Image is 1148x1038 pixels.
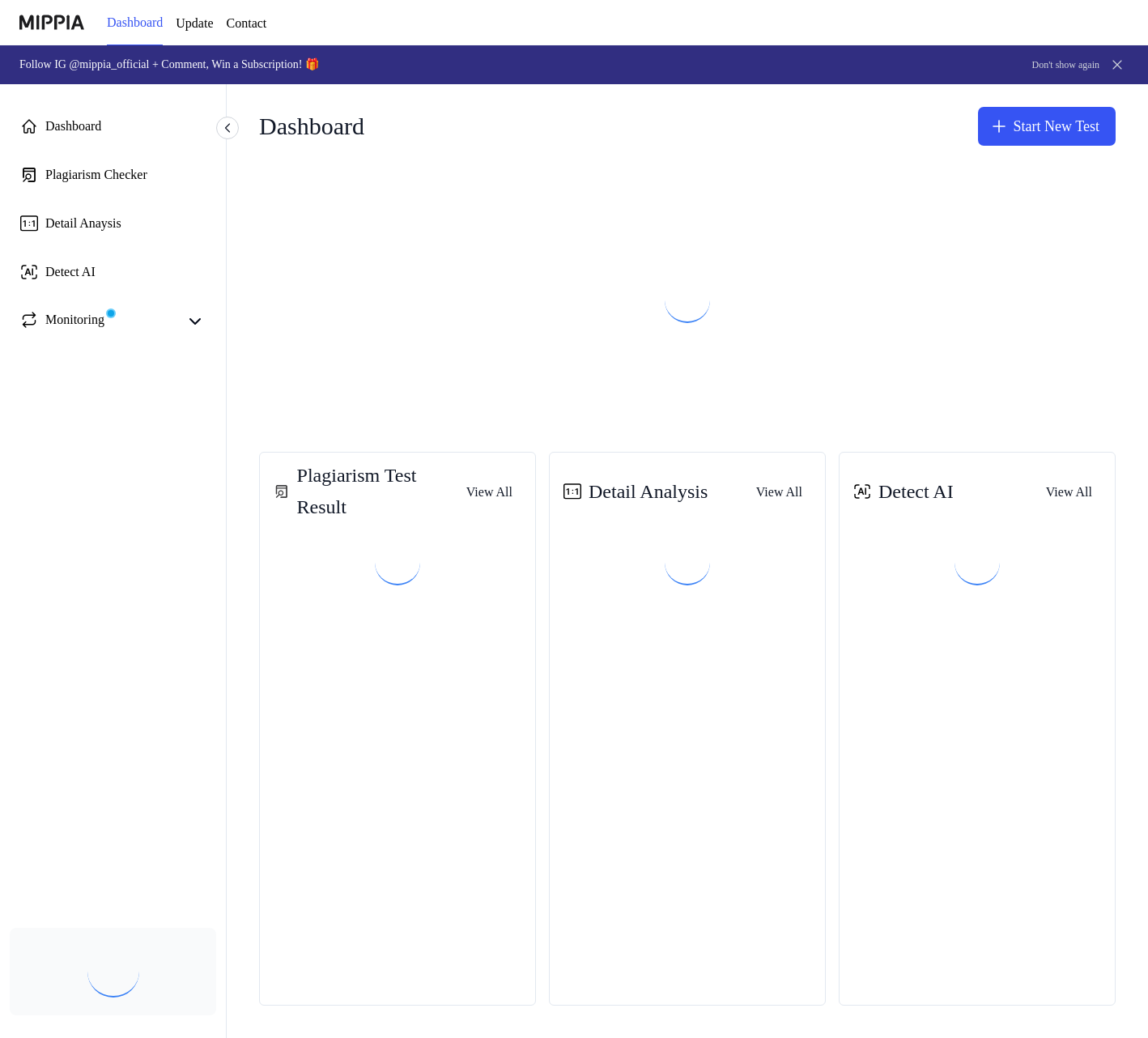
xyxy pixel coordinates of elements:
[10,253,216,291] a: Detect AI
[1035,476,1105,508] button: View All
[270,460,456,522] div: Plagiarism Test Result
[1035,474,1105,508] a: View All
[45,214,126,233] div: Detail Anaysis
[19,57,342,73] h1: Follow IG @mippia_official + Comment, Win a Subscription! 🎁
[107,1,172,45] a: Dashboard
[242,14,291,33] a: Contact
[963,107,1116,146] button: Start New Test
[10,155,216,194] a: Plagiarism Checker
[45,165,158,185] div: Plagiarism Checker
[45,310,110,333] div: Monitoring
[456,474,525,508] a: View All
[746,476,815,508] button: View All
[559,476,718,507] div: Detail Analysis
[259,100,376,152] div: Dashboard
[19,310,177,333] a: Monitoring
[45,117,111,136] div: Dashboard
[746,474,815,508] a: View All
[185,14,229,33] a: Update
[10,107,216,146] a: Dashboard
[45,262,100,282] div: Detect AI
[10,204,216,243] a: Detail Anaysis
[849,476,961,507] div: Detect AI
[456,476,525,508] button: View All
[1018,58,1099,72] button: Don't show again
